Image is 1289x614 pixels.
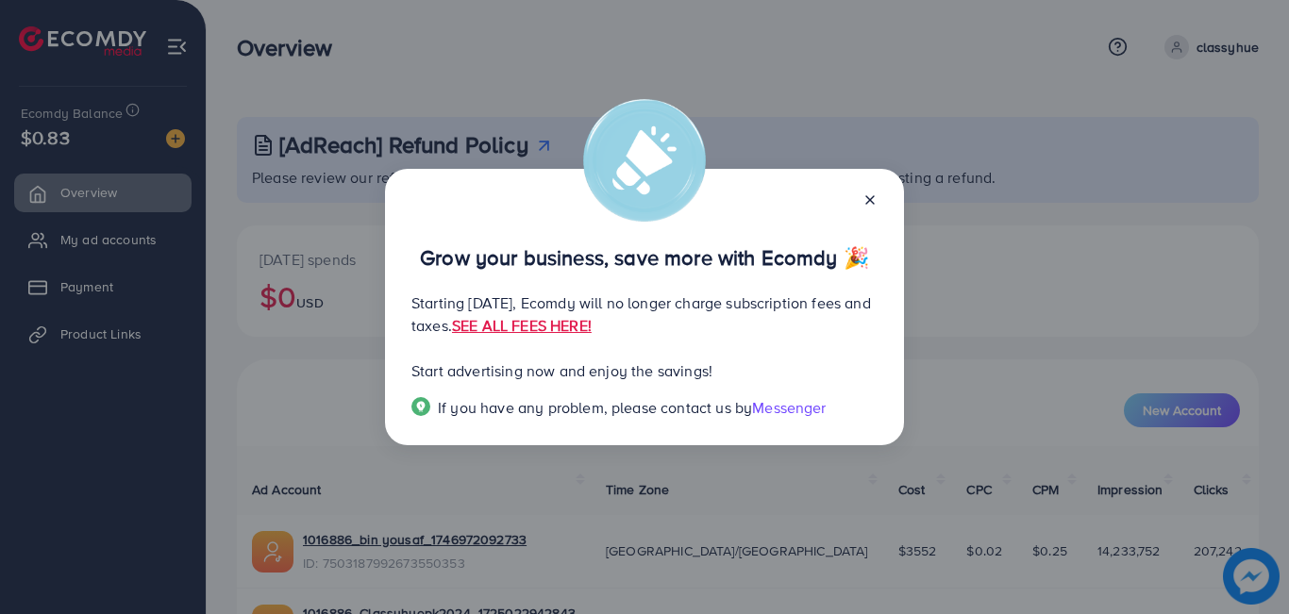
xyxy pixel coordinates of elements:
img: alert [583,99,706,222]
span: If you have any problem, please contact us by [438,397,752,418]
p: Grow your business, save more with Ecomdy 🎉 [411,246,878,269]
img: Popup guide [411,397,430,416]
p: Start advertising now and enjoy the savings! [411,359,878,382]
a: SEE ALL FEES HERE! [452,315,592,336]
p: Starting [DATE], Ecomdy will no longer charge subscription fees and taxes. [411,291,878,337]
span: Messenger [752,397,826,418]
